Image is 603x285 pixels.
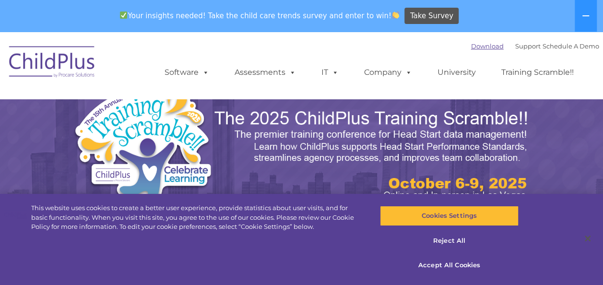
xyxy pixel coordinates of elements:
a: Training Scramble!! [492,63,583,82]
span: Phone number [133,103,174,110]
button: Accept All Cookies [380,255,519,275]
span: Take Survey [410,8,453,24]
div: This website uses cookies to create a better user experience, provide statistics about user visit... [31,203,362,232]
img: ChildPlus by Procare Solutions [4,39,100,87]
a: Assessments [225,63,306,82]
font: | [471,42,599,50]
span: Last name [133,63,163,71]
a: Download [471,42,504,50]
a: Support [515,42,541,50]
a: Schedule A Demo [543,42,599,50]
a: Company [355,63,422,82]
img: ✅ [120,12,127,19]
img: 👏 [392,12,399,19]
button: Reject All [380,231,519,251]
a: IT [312,63,348,82]
a: Software [155,63,219,82]
button: Close [577,228,598,249]
button: Cookies Settings [380,206,519,226]
a: University [428,63,485,82]
a: Take Survey [404,8,459,24]
span: Your insights needed! Take the child care trends survey and enter to win! [116,6,403,25]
